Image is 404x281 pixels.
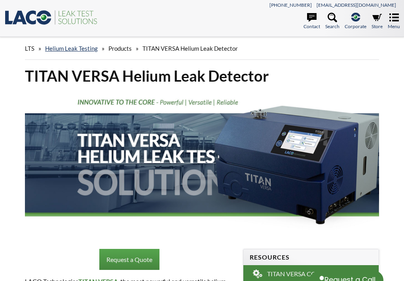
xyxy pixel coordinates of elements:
[25,37,379,60] div: » » »
[269,2,312,8] a: [PHONE_NUMBER]
[303,13,320,30] a: Contact
[25,45,34,52] span: LTS
[267,270,356,278] span: TITAN VERSA Configurator
[250,253,372,262] h4: Resources
[142,45,238,52] span: TITAN VERSA Helium Leak Detector
[45,45,98,52] a: Helium Leak Testing
[388,13,400,30] a: Menu
[317,2,396,8] a: [EMAIL_ADDRESS][DOMAIN_NAME]
[99,249,159,270] a: Request a Quote
[25,92,379,234] img: TITAN VERSA Helium Leak Test Solutions header
[108,45,132,52] span: Products
[325,13,340,30] a: Search
[25,66,379,86] h1: TITAN VERSA Helium Leak Detector
[372,13,383,30] a: Store
[345,23,366,30] span: Corporate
